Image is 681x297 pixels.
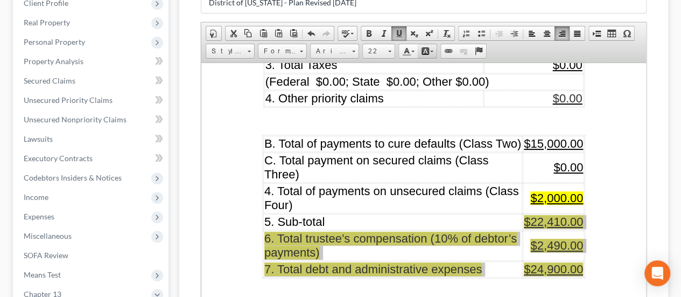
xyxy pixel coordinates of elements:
[63,169,315,196] span: 6. Total trustee’s compensation (10% of debtor’s payments)
[271,26,286,40] a: Paste as plain text
[391,26,406,40] a: Underline
[351,29,381,42] span: $0.00
[329,176,382,189] span: $2,490.00
[206,44,244,58] span: Styles
[570,26,585,40] a: Justify
[363,44,384,58] span: 22
[241,26,256,40] a: Copy
[64,29,182,42] span: 4. Other priority claims
[63,121,318,149] span: 4. Total of payments on unsecured claims (Class Four)
[619,26,634,40] a: Insert Special Character
[24,231,72,240] span: Miscellaneous
[24,154,93,163] span: Executory Contracts
[24,18,70,27] span: Real Property
[24,115,127,124] span: Unsecured Nonpriority Claims
[258,44,307,59] a: Format
[418,44,437,58] a: Background Color
[352,98,382,111] span: $0.00
[206,26,221,40] a: Document Properties
[24,57,83,66] span: Property Analysis
[15,246,169,265] a: SOFA Review
[15,129,169,149] a: Lawsuits
[554,26,570,40] a: Align Right
[338,26,357,40] a: Spell Checker
[399,44,418,58] a: Text Color
[256,26,271,40] a: Paste
[63,199,280,213] span: 7. Total debt and administrative expenses
[63,152,124,165] span: 5. Sub-total
[310,44,359,59] a: Arial
[15,71,169,91] a: Secured Claims
[474,26,489,40] a: Insert/Remove Bulleted List
[376,26,391,40] a: Italic
[406,26,422,40] a: Subscript
[63,74,320,87] span: B. Total of payments to cure defaults (Class Two)
[24,212,54,221] span: Expenses
[322,152,382,165] span: $22,410.00
[422,26,437,40] a: Superscript
[492,26,507,40] a: Decrease Indent
[15,91,169,110] a: Unsecured Priority Claims
[15,110,169,129] a: Unsecured Nonpriority Claims
[64,12,288,25] span: (Federal $0.00; State $0.00; Other $0.00)
[24,37,85,46] span: Personal Property
[441,44,456,58] a: Link
[258,44,296,58] span: Format
[362,44,395,59] a: 22
[24,173,122,182] span: Codebtors Insiders & Notices
[24,95,113,105] span: Unsecured Priority Claims
[471,44,486,58] a: Anchor
[286,26,301,40] a: Paste from Word
[319,26,334,40] a: Redo
[644,260,670,286] div: Open Intercom Messenger
[24,134,53,143] span: Lawsuits
[539,26,554,40] a: Center
[507,26,522,40] a: Increase Indent
[24,192,48,202] span: Income
[24,76,75,85] span: Secured Claims
[311,44,348,58] span: Arial
[604,26,619,40] a: Table
[24,270,61,279] span: Means Test
[304,26,319,40] a: Undo
[439,26,454,40] a: Remove Format
[322,74,382,87] span: $15,000.00
[24,251,68,260] span: SOFA Review
[459,26,474,40] a: Insert/Remove Numbered List
[15,149,169,168] a: Executory Contracts
[361,26,376,40] a: Bold
[63,91,287,118] span: C. Total payment on secured claims (Class Three)
[206,44,255,59] a: Styles
[524,26,539,40] a: Align Left
[589,26,604,40] a: Insert Page Break for Printing
[456,44,471,58] a: Unlink
[15,52,169,71] a: Property Analysis
[226,26,241,40] a: Cut
[329,128,382,142] span: $2,000.00
[322,199,382,213] span: $24,900.00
